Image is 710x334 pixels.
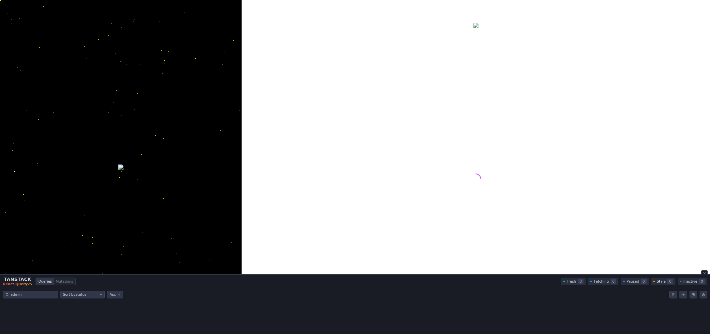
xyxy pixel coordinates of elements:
span: Paused [626,279,639,283]
span: Fetching [594,279,609,283]
button: Close Tanstack query devtools [3,277,32,286]
span: 0 [611,279,616,284]
span: 0 [641,279,647,284]
span: Stale [657,279,666,283]
button: Paused0 [621,278,649,285]
span: 0 [667,279,673,284]
button: Clear query cache [669,291,677,298]
button: Close tanstack query devtools [701,270,708,275]
span: TANSTACK [3,277,32,282]
span: Asc [110,292,116,298]
span: Fresh [567,279,576,283]
button: Inactive0 [678,278,707,285]
label: Toggle Queries View [36,278,54,285]
button: Fetching0 [588,278,618,285]
img: logo.svg [473,23,478,28]
span: 0 [578,279,584,284]
button: Stale0 [651,278,675,285]
span: React Query v 5 [3,282,32,286]
button: Mock offline behavior [679,291,687,298]
button: Fresh0 [561,278,586,285]
button: Open in picture-in-picture mode [690,291,697,298]
img: login-background.png [118,164,123,170]
span: loading [470,174,481,184]
input: Filter queries by query key [10,292,55,298]
label: Toggle Mutations View [54,278,75,285]
span: 0 [699,279,705,284]
button: Sort order ascending [107,291,123,298]
span: Inactive [683,279,698,283]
